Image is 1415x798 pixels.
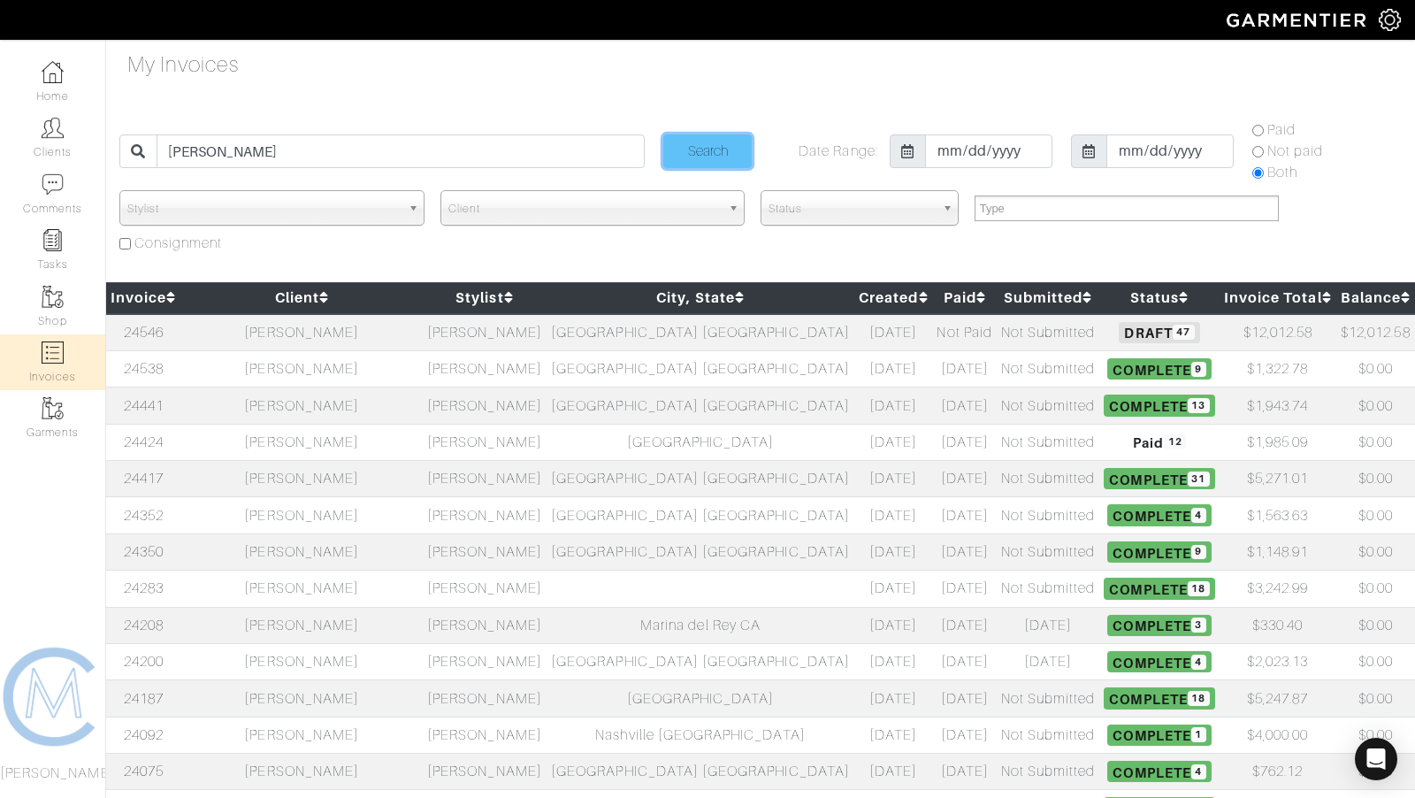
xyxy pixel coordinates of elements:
[423,387,547,424] td: [PERSON_NAME]
[124,508,164,524] a: 24352
[127,191,401,226] span: Stylist
[547,643,854,679] td: [GEOGRAPHIC_DATA] [GEOGRAPHIC_DATA]
[1188,691,1210,706] span: 18
[180,754,423,790] td: [PERSON_NAME]
[1107,541,1211,563] span: Complete
[1267,162,1297,183] label: Both
[1336,754,1415,790] td: $0.00
[547,717,854,753] td: Nashville [GEOGRAPHIC_DATA]
[124,727,164,743] a: 24092
[933,533,997,570] td: [DATE]
[997,717,1100,753] td: Not Submitted
[157,134,645,168] input: Search for Invoice
[854,717,932,753] td: [DATE]
[1107,725,1211,746] span: Complete
[1107,615,1211,636] span: Complete
[854,754,932,790] td: [DATE]
[180,314,423,351] td: [PERSON_NAME]
[423,607,547,643] td: [PERSON_NAME]
[547,314,854,351] td: [GEOGRAPHIC_DATA] [GEOGRAPHIC_DATA]
[997,461,1100,497] td: Not Submitted
[933,754,997,790] td: [DATE]
[423,424,547,460] td: [PERSON_NAME]
[1107,761,1211,782] span: Complete
[42,117,64,139] img: clients-icon-6bae9207a08558b7cb47a8932f037763ab4055f8c8b6bfacd5dc20c3e0201464.png
[180,717,423,753] td: [PERSON_NAME]
[854,424,932,460] td: [DATE]
[124,544,164,560] a: 24350
[180,424,423,460] td: [PERSON_NAME]
[547,680,854,717] td: [GEOGRAPHIC_DATA]
[180,387,423,424] td: [PERSON_NAME]
[124,763,164,779] a: 24075
[1220,350,1336,387] td: $1,322.78
[180,643,423,679] td: [PERSON_NAME]
[1104,468,1215,489] span: Complete
[423,643,547,679] td: [PERSON_NAME]
[423,754,547,790] td: [PERSON_NAME]
[1220,461,1336,497] td: $5,271.01
[547,387,854,424] td: [GEOGRAPHIC_DATA] [GEOGRAPHIC_DATA]
[1336,571,1415,607] td: $0.00
[1336,717,1415,753] td: $0.00
[933,424,997,460] td: [DATE]
[547,497,854,533] td: [GEOGRAPHIC_DATA] [GEOGRAPHIC_DATA]
[997,680,1100,717] td: Not Submitted
[1336,533,1415,570] td: $0.00
[997,387,1100,424] td: Not Submitted
[933,350,997,387] td: [DATE]
[1104,578,1215,599] span: Complete
[854,607,932,643] td: [DATE]
[854,533,932,570] td: [DATE]
[1220,754,1336,790] td: $762.12
[180,350,423,387] td: [PERSON_NAME]
[799,141,878,162] label: Date Range:
[42,341,64,364] img: orders-icon-0abe47150d42831381b5fb84f609e132dff9fe21cb692f30cb5eec754e2cba89.png
[997,643,1100,679] td: [DATE]
[1355,738,1397,780] div: Open Intercom Messenger
[423,314,547,351] td: [PERSON_NAME]
[1191,362,1206,377] span: 9
[1191,764,1206,779] span: 4
[1220,607,1336,643] td: $330.40
[127,52,240,78] h4: My Invoices
[1130,289,1189,306] a: Status
[854,461,932,497] td: [DATE]
[455,289,513,306] a: Stylist
[1188,398,1210,413] span: 13
[997,571,1100,607] td: Not Submitted
[944,289,986,306] a: Paid
[1336,461,1415,497] td: $0.00
[124,654,164,670] a: 24200
[997,754,1100,790] td: Not Submitted
[859,289,928,306] a: Created
[42,286,64,308] img: garments-icon-b7da505a4dc4fd61783c78ac3ca0ef83fa9d6f193b1c9dc38574b1d14d53ca28.png
[1173,325,1195,340] span: 47
[854,643,932,679] td: [DATE]
[1220,680,1336,717] td: $5,247.87
[997,497,1100,533] td: Not Submitted
[933,607,997,643] td: [DATE]
[42,229,64,251] img: reminder-icon-8004d30b9f0a5d33ae49ab947aed9ed385cf756f9e5892f1edd6e32f2345188e.png
[854,680,932,717] td: [DATE]
[1104,395,1215,416] span: Complete
[1220,497,1336,533] td: $1,563.63
[1220,424,1336,460] td: $1,985.09
[1220,571,1336,607] td: $3,242.99
[1220,533,1336,570] td: $1,148.91
[180,680,423,717] td: [PERSON_NAME]
[1004,289,1093,306] a: Submitted
[1336,314,1415,351] td: $12,012.58
[1336,497,1415,533] td: $0.00
[275,289,329,306] a: Client
[124,325,164,341] a: 24546
[1220,314,1336,351] td: $12,012.58
[1191,727,1206,742] span: 1
[124,361,164,377] a: 24538
[854,350,932,387] td: [DATE]
[124,471,164,487] a: 24417
[1218,4,1379,35] img: garmentier-logo-header-white-b43fb05a5012e4ada735d5af1a66efaba907eab6374d6393d1fbf88cb4ef424d.png
[1188,472,1210,487] span: 31
[423,461,547,497] td: [PERSON_NAME]
[1224,289,1332,306] a: Invoice Total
